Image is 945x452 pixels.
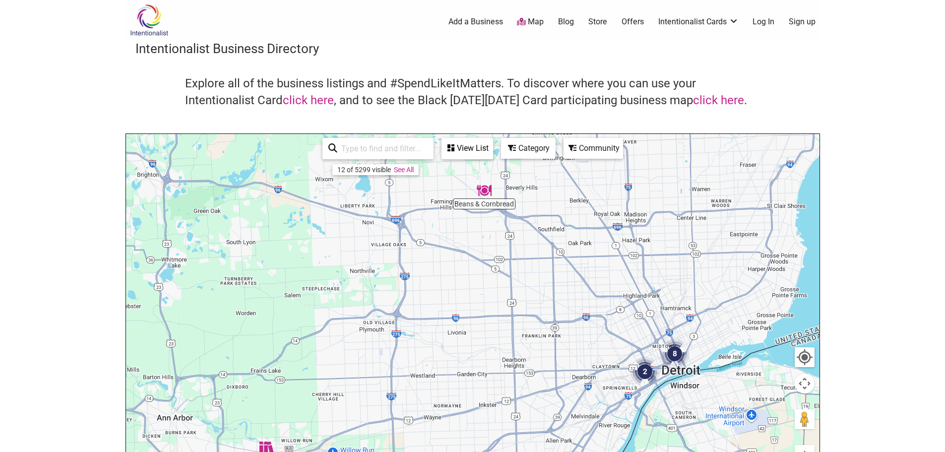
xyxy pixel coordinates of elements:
[588,16,607,27] a: Store
[630,357,660,387] div: 2
[565,139,622,158] div: Community
[501,138,556,159] div: Filter by category
[441,138,493,159] div: See a list of the visible businesses
[477,183,492,198] div: Beans & Cornbread
[564,138,623,159] div: Filter by Community
[442,139,492,158] div: View List
[693,93,744,107] a: click here
[322,138,434,159] div: Type to search and filter
[126,4,173,36] img: Intentionalist
[789,16,816,27] a: Sign up
[502,139,555,158] div: Category
[753,16,774,27] a: Log In
[394,166,414,174] a: See All
[795,409,815,429] button: Drag Pegman onto the map to open Street View
[135,40,810,58] h3: Intentionalist Business Directory
[658,16,739,27] a: Intentionalist Cards
[337,166,391,174] div: 12 of 5299 visible
[558,16,574,27] a: Blog
[448,16,503,27] a: Add a Business
[795,347,815,367] button: Your Location
[795,374,815,393] button: Map camera controls
[660,339,690,369] div: 8
[283,93,334,107] a: click here
[185,75,760,109] h4: Explore all of the business listings and #SpendLikeItMatters. To discover where you can use your ...
[622,16,644,27] a: Offers
[517,16,544,28] a: Map
[337,139,428,158] input: Type to find and filter...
